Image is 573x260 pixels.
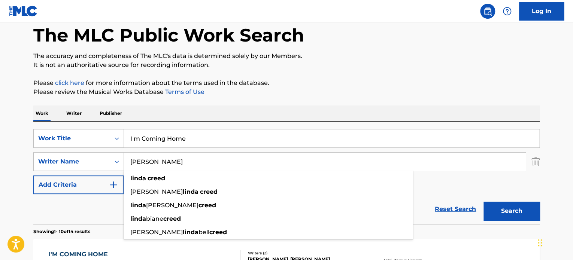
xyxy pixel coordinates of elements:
img: MLC Logo [9,6,38,16]
span: [PERSON_NAME] [130,229,183,236]
strong: creed [163,215,181,222]
p: Please review the Musical Works Database [33,88,540,97]
div: Writers ( 2 ) [248,250,361,256]
span: biane [146,215,163,222]
p: Showing 1 - 10 of 14 results [33,228,90,235]
strong: creed [198,202,216,209]
strong: creed [200,188,218,195]
iframe: Chat Widget [536,224,573,260]
strong: linda [183,188,198,195]
img: help [503,7,512,16]
a: click here [55,79,84,86]
button: Search [483,202,540,220]
h1: The MLC Public Work Search [33,24,304,46]
div: Help [500,4,515,19]
strong: linda [130,215,146,222]
a: Terms of Use [164,88,204,95]
img: Delete Criterion [531,152,540,171]
p: The accuracy and completeness of The MLC's data is determined solely by our Members. [33,52,540,61]
a: Log In [519,2,564,21]
p: Work [33,105,51,121]
img: 9d2ae6d4665cec9f34b9.svg [109,180,118,189]
div: Work Title [38,134,106,143]
strong: linda [183,229,198,236]
form: Search Form [33,129,540,224]
strong: linda [130,202,146,209]
p: Publisher [97,105,124,121]
div: Writer Name [38,157,106,166]
img: search [483,7,492,16]
a: Reset Search [431,201,480,217]
a: Public Search [480,4,495,19]
strong: linda [130,175,146,182]
div: I'M COMING HOME [49,250,113,259]
span: bell [198,229,209,236]
span: [PERSON_NAME] [146,202,198,209]
button: Add Criteria [33,175,124,194]
strong: creed [148,175,165,182]
p: Writer [64,105,84,121]
p: Please for more information about the terms used in the database. [33,79,540,88]
div: Drag [538,232,542,254]
span: [PERSON_NAME] [130,188,183,195]
p: It is not an authoritative source for recording information. [33,61,540,70]
strong: creed [209,229,227,236]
